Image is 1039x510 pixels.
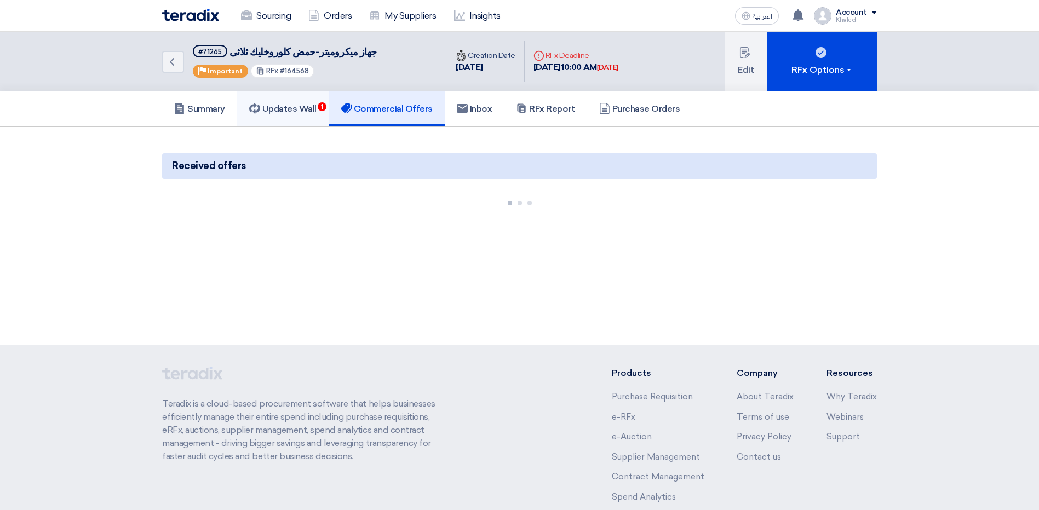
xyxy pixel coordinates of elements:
[737,392,794,402] a: About Teradix
[612,472,704,482] a: Contract Management
[300,4,360,28] a: Orders
[516,103,575,114] h5: RFx Report
[198,48,222,55] div: #71265
[737,367,794,380] li: Company
[457,103,492,114] h5: Inbox
[360,4,445,28] a: My Suppliers
[814,7,831,25] img: profile_test.png
[725,32,767,91] button: Edit
[836,17,877,23] div: Khaled
[737,432,791,442] a: Privacy Policy
[612,392,693,402] a: Purchase Requisition
[280,67,309,75] span: #164568
[612,432,652,442] a: e-Auction
[232,4,300,28] a: Sourcing
[737,452,781,462] a: Contact us
[612,452,700,462] a: Supplier Management
[318,102,326,111] span: 1
[836,8,867,18] div: Account
[445,4,509,28] a: Insights
[533,61,618,74] div: [DATE] 10:00 AM
[587,91,692,126] a: Purchase Orders
[266,67,278,75] span: RFx
[162,9,219,21] img: Teradix logo
[735,7,779,25] button: العربية
[612,367,704,380] li: Products
[533,50,618,61] div: RFx Deadline
[826,367,877,380] li: Resources
[826,412,864,422] a: Webinars
[456,50,515,61] div: Creation Date
[229,46,377,58] span: جهاز ميكروميتر-حمض كلوروخليك ثلاثى
[597,62,618,73] div: [DATE]
[162,91,237,126] a: Summary
[249,103,317,114] h5: Updates Wall
[599,103,680,114] h5: Purchase Orders
[329,91,445,126] a: Commercial Offers
[826,432,860,442] a: Support
[612,492,676,502] a: Spend Analytics
[737,412,789,422] a: Terms of use
[456,61,515,74] div: [DATE]
[162,397,448,463] p: Teradix is a cloud-based procurement software that helps businesses efficiently manage their enti...
[612,412,635,422] a: e-RFx
[172,159,246,173] span: Received offers
[237,91,329,126] a: Updates Wall1
[826,392,877,402] a: Why Teradix
[767,32,877,91] button: RFx Options
[445,91,504,126] a: Inbox
[193,45,377,59] h5: جهاز ميكروميتر-حمض كلوروخليك ثلاثى
[791,63,853,77] div: RFx Options
[341,103,433,114] h5: Commercial Offers
[753,13,772,20] span: العربية
[208,67,243,75] span: Important
[174,103,225,114] h5: Summary
[504,91,587,126] a: RFx Report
